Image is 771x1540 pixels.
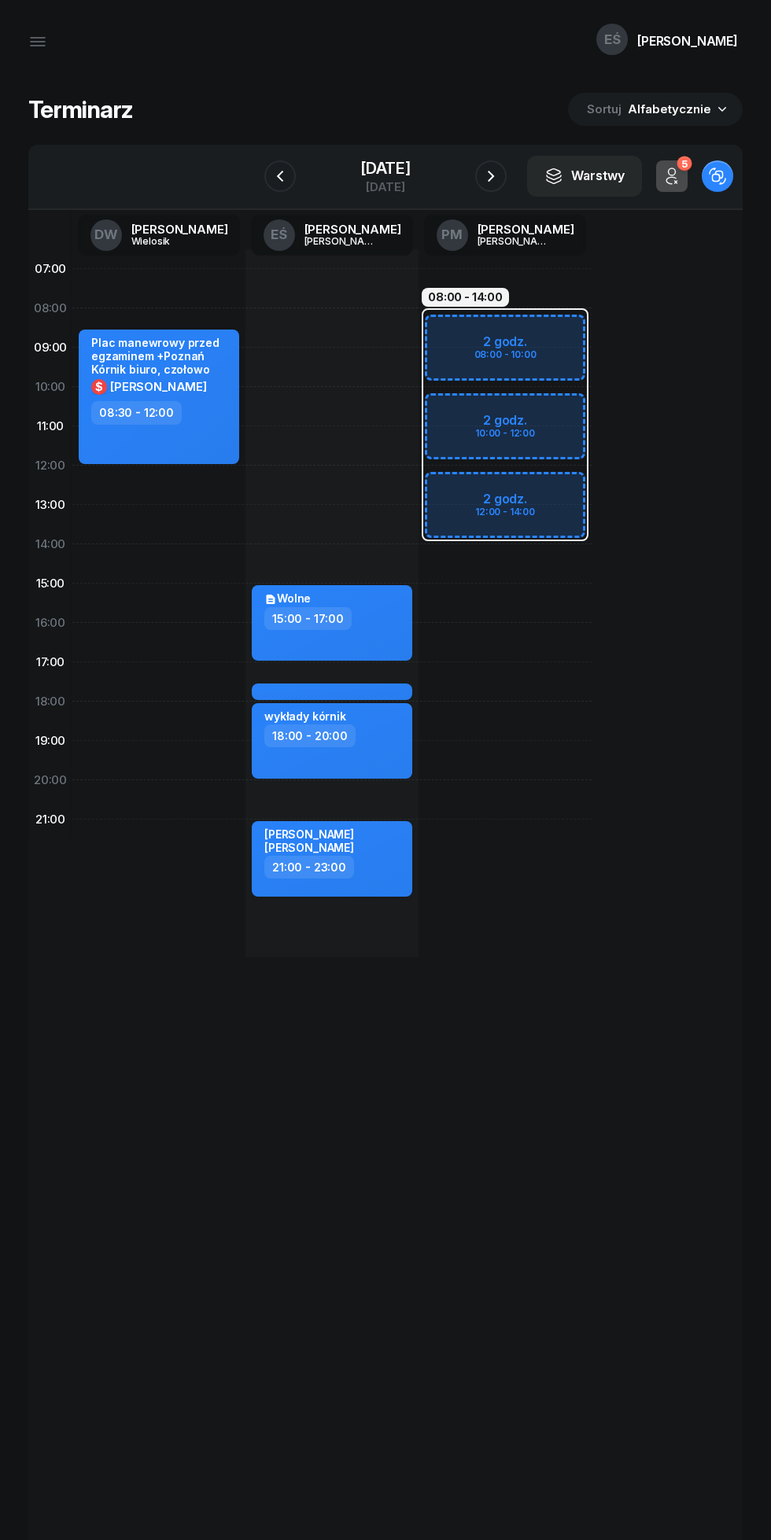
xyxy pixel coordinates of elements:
[131,223,228,235] div: [PERSON_NAME]
[28,761,72,800] div: 20:00
[28,643,72,682] div: 17:00
[131,236,207,246] div: Wielosik
[91,401,182,424] div: 08:30 - 12:00
[78,215,241,256] a: DW[PERSON_NAME]Wielosik
[28,289,72,328] div: 08:00
[304,236,380,246] div: [PERSON_NAME]
[28,328,72,367] div: 09:00
[28,485,72,525] div: 13:00
[110,379,207,394] span: [PERSON_NAME]
[28,367,72,407] div: 10:00
[478,223,574,235] div: [PERSON_NAME]
[637,35,738,47] div: [PERSON_NAME]
[271,228,287,241] span: EŚ
[264,827,403,854] div: [PERSON_NAME] [PERSON_NAME]
[628,101,711,116] span: Alfabetycznie
[677,157,692,171] div: 5
[264,856,354,879] div: 21:00 - 23:00
[360,181,411,193] div: [DATE]
[28,249,72,289] div: 07:00
[28,800,72,839] div: 21:00
[264,724,356,747] div: 18:00 - 20:00
[264,591,311,606] div: Wolne
[544,166,625,186] div: Warstwy
[478,236,553,246] div: [PERSON_NAME]
[94,228,118,241] span: DW
[28,446,72,485] div: 12:00
[304,223,401,235] div: [PERSON_NAME]
[264,709,346,723] div: wykłady kórnik
[28,564,72,603] div: 15:00
[527,156,642,197] button: Warstwy
[441,228,463,241] span: PM
[28,525,72,564] div: 14:00
[28,407,72,446] div: 11:00
[95,381,103,392] span: $
[28,721,72,761] div: 19:00
[91,336,230,377] div: Plac manewrowy przed egzaminem +Poznań Kórnik biuro, czołowo
[264,607,352,630] div: 15:00 - 17:00
[28,603,72,643] div: 16:00
[251,215,414,256] a: EŚ[PERSON_NAME][PERSON_NAME]
[587,99,625,120] span: Sortuj
[360,160,411,176] div: [DATE]
[568,93,743,126] button: Sortuj Alfabetycznie
[28,95,133,123] h1: Terminarz
[604,33,621,46] span: EŚ
[424,215,587,256] a: PM[PERSON_NAME][PERSON_NAME]
[656,160,688,192] button: 5
[28,682,72,721] div: 18:00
